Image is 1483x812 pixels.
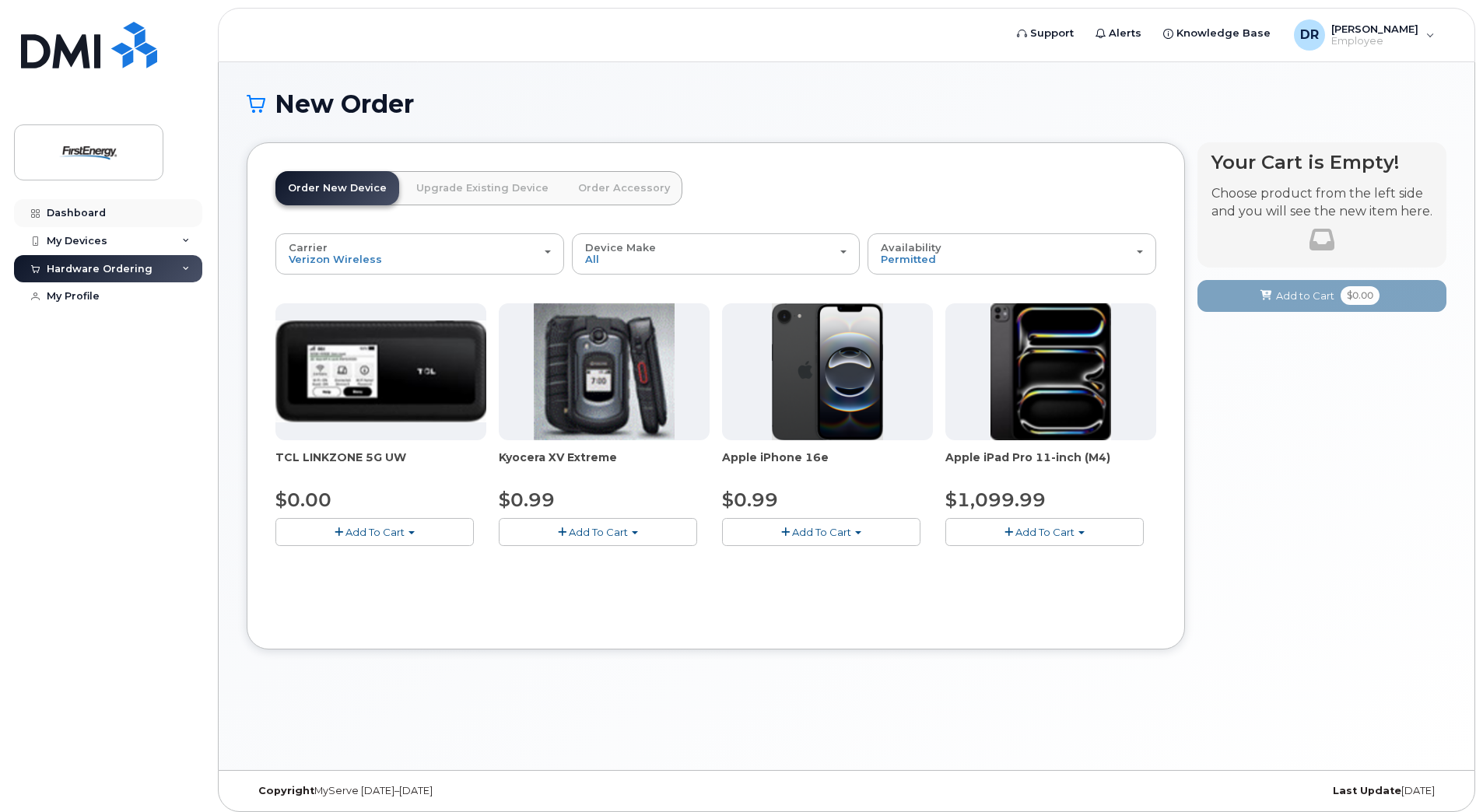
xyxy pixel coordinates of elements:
[868,233,1156,274] button: Availability Permitted
[945,488,1046,511] span: $1,099.99
[275,320,486,422] img: linkzone5g.png
[722,488,778,511] span: $0.99
[585,253,599,265] span: All
[990,303,1111,440] img: ipad_pro_11_m4.png
[1211,152,1432,173] h4: Your Cart is Empty!
[772,303,884,440] img: iphone16e.png
[275,450,486,481] div: TCL LINKZONE 5G UW
[1415,744,1471,800] iframe: Messenger Launcher
[404,171,561,205] a: Upgrade Existing Device
[499,518,697,545] button: Add To Cart
[289,241,328,254] span: Carrier
[534,303,675,440] img: xvextreme.gif
[722,518,920,545] button: Add To Cart
[258,785,314,796] strong: Copyright
[247,90,1446,117] h1: New Order
[1333,785,1401,796] strong: Last Update
[569,526,628,538] span: Add To Cart
[1276,289,1334,303] span: Add to Cart
[247,785,647,797] div: MyServe [DATE]–[DATE]
[1197,280,1446,312] button: Add to Cart $0.00
[499,488,555,511] span: $0.99
[572,233,861,274] button: Device Make All
[1015,526,1075,538] span: Add To Cart
[499,450,710,481] div: Kyocera XV Extreme
[1047,785,1446,797] div: [DATE]
[275,233,564,274] button: Carrier Verizon Wireless
[881,253,936,265] span: Permitted
[1341,286,1380,305] span: $0.00
[275,518,474,545] button: Add To Cart
[945,518,1144,545] button: Add To Cart
[289,253,382,265] span: Verizon Wireless
[1211,185,1432,221] p: Choose product from the left side and you will see the new item here.
[585,241,656,254] span: Device Make
[275,488,331,511] span: $0.00
[722,450,933,481] div: Apple iPhone 16e
[945,450,1156,481] div: Apple iPad Pro 11-inch (M4)
[566,171,682,205] a: Order Accessory
[792,526,851,538] span: Add To Cart
[345,526,405,538] span: Add To Cart
[881,241,941,254] span: Availability
[275,171,399,205] a: Order New Device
